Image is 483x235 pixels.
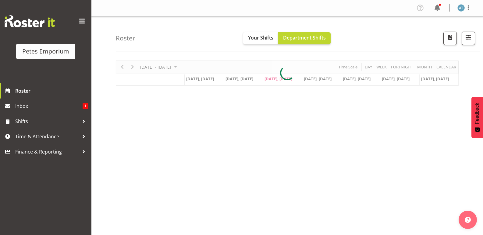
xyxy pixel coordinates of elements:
span: Department Shifts [283,34,326,41]
button: Filter Shifts [462,32,475,45]
img: alex-micheal-taniwha5364.jpg [457,4,465,12]
span: Roster [15,86,88,95]
h4: Roster [116,35,135,42]
span: 1 [83,103,88,109]
span: Feedback [474,103,480,124]
div: Petes Emporium [22,47,69,56]
span: Your Shifts [248,34,273,41]
button: Download a PDF of the roster according to the set date range. [443,32,457,45]
button: Feedback - Show survey [471,97,483,138]
span: Shifts [15,117,79,126]
img: Rosterit website logo [5,15,55,27]
span: Time & Attendance [15,132,79,141]
img: help-xxl-2.png [465,217,471,223]
span: Inbox [15,102,83,111]
span: Finance & Reporting [15,147,79,156]
button: Your Shifts [243,32,278,44]
button: Department Shifts [278,32,331,44]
